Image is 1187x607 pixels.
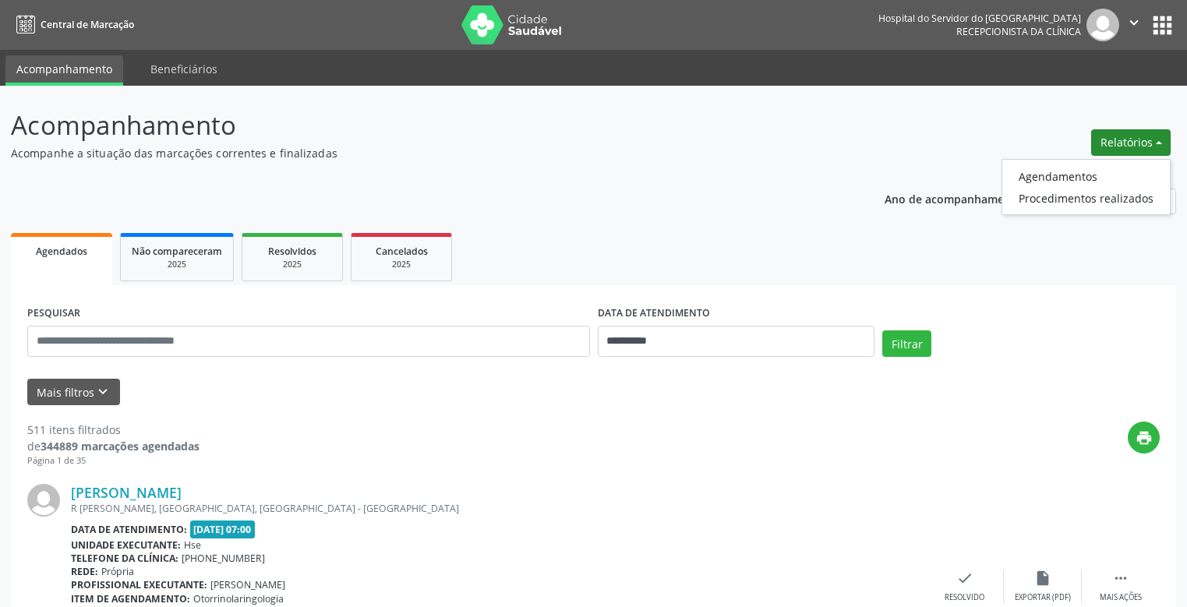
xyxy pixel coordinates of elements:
a: [PERSON_NAME] [71,484,182,501]
b: Item de agendamento: [71,592,190,605]
b: Unidade executante: [71,538,181,552]
i:  [1125,14,1143,31]
span: Hse [184,538,201,552]
span: Resolvidos [268,245,316,258]
div: Exportar (PDF) [1015,592,1071,603]
a: Beneficiários [140,55,228,83]
i: insert_drive_file [1034,570,1051,587]
div: R [PERSON_NAME], [GEOGRAPHIC_DATA], [GEOGRAPHIC_DATA] - [GEOGRAPHIC_DATA] [71,502,926,515]
span: Central de Marcação [41,18,134,31]
button: apps [1149,12,1176,39]
span: [PERSON_NAME] [210,578,285,591]
label: PESQUISAR [27,302,80,326]
a: Agendamentos [1002,165,1170,187]
p: Acompanhamento [11,106,827,145]
ul: Relatórios [1002,159,1171,215]
b: Rede: [71,565,98,578]
i:  [1112,570,1129,587]
p: Ano de acompanhamento [885,189,1023,208]
i: keyboard_arrow_down [94,383,111,401]
img: img [27,484,60,517]
img: img [1086,9,1119,41]
span: [PHONE_NUMBER] [182,552,265,565]
a: Acompanhamento [5,55,123,86]
span: Cancelados [376,245,428,258]
a: Central de Marcação [11,12,134,37]
div: Mais ações [1100,592,1142,603]
span: Agendados [36,245,87,258]
i: print [1136,429,1153,446]
button: Mais filtroskeyboard_arrow_down [27,379,120,406]
div: Resolvido [945,592,984,603]
div: 2025 [362,259,440,270]
a: Procedimentos realizados [1002,187,1170,209]
button: print [1128,422,1160,453]
label: DATA DE ATENDIMENTO [598,302,710,326]
div: de [27,438,200,454]
span: Própria [101,565,134,578]
b: Profissional executante: [71,578,207,591]
i: check [956,570,973,587]
span: Não compareceram [132,245,222,258]
button:  [1119,9,1149,41]
div: 511 itens filtrados [27,422,200,438]
button: Relatórios [1091,129,1171,156]
p: Acompanhe a situação das marcações correntes e finalizadas [11,145,827,161]
button: Filtrar [882,330,931,357]
strong: 344889 marcações agendadas [41,439,200,453]
span: Otorrinolaringologia [193,592,284,605]
div: Página 1 de 35 [27,454,200,468]
b: Telefone da clínica: [71,552,178,565]
b: Data de atendimento: [71,523,187,536]
span: [DATE] 07:00 [190,521,256,538]
span: Recepcionista da clínica [956,25,1081,38]
div: 2025 [132,259,222,270]
div: Hospital do Servidor do [GEOGRAPHIC_DATA] [878,12,1081,25]
div: 2025 [253,259,331,270]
